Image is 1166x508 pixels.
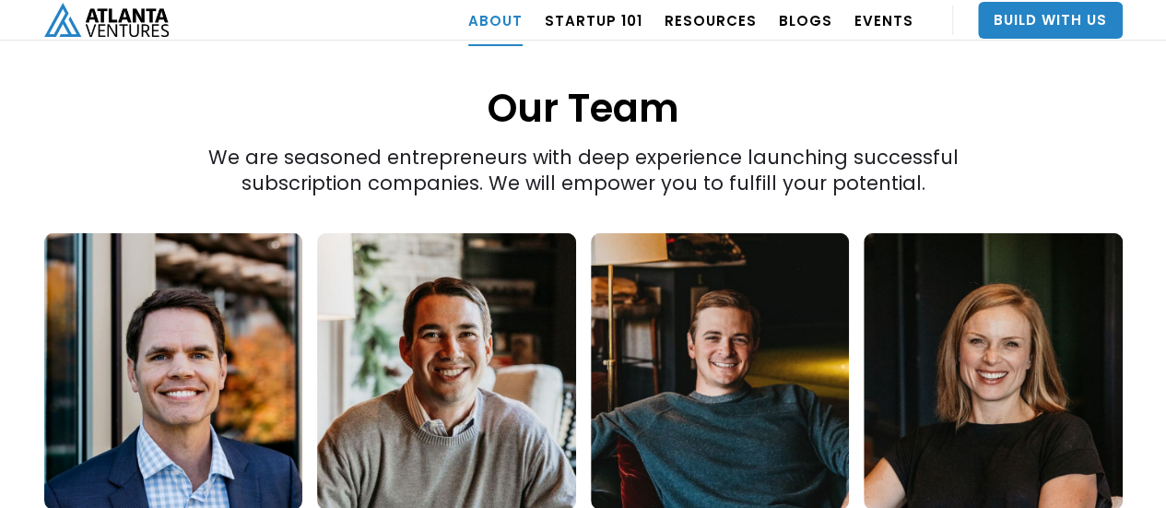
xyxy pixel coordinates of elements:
a: Build With Us [978,2,1123,39]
